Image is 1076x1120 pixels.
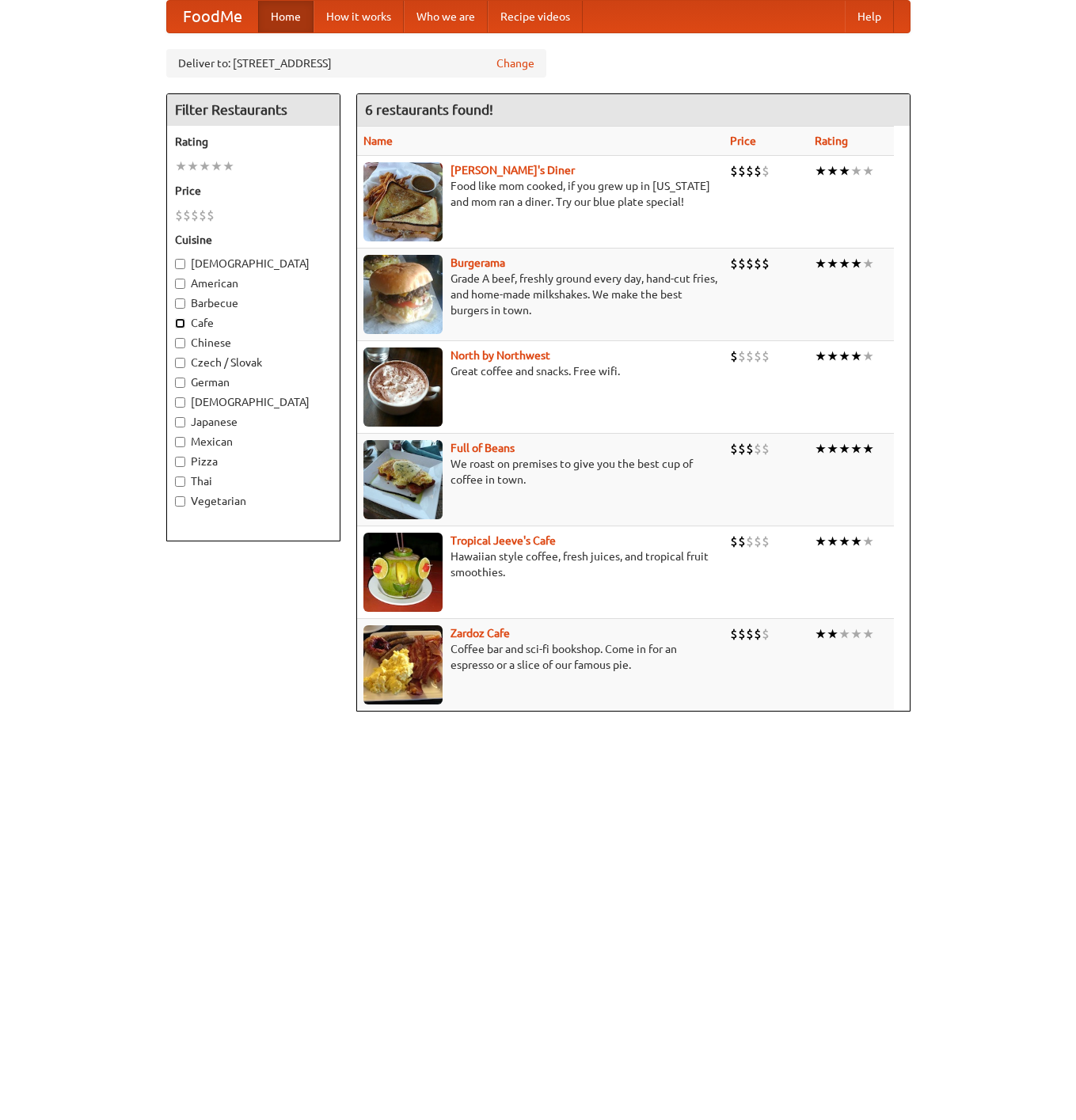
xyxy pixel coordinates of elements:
[730,255,738,272] li: $
[451,164,575,177] b: [PERSON_NAME]'s Diner
[746,440,754,457] li: $
[175,318,185,328] input: Cafe
[738,440,746,457] li: $
[862,625,874,643] li: ★
[175,457,185,467] input: Pizza
[862,255,874,272] li: ★
[258,1,314,32] a: Home
[838,440,850,457] li: ★
[175,493,332,509] label: Vegetarian
[827,440,838,457] li: ★
[363,641,717,673] p: Coffee bar and sci-fi bookshop. Come in for an espresso or a slice of our famous pie.
[746,347,754,365] li: $
[207,207,215,224] li: $
[451,442,515,454] a: Full of Beans
[175,417,185,427] input: Japanese
[175,158,187,175] li: ★
[183,207,191,224] li: $
[191,207,199,224] li: $
[862,533,874,550] li: ★
[815,625,827,643] li: ★
[363,255,443,334] img: burgerama.jpg
[363,625,443,704] img: zardoz.jpg
[845,1,894,32] a: Help
[838,162,850,180] li: ★
[199,207,207,224] li: $
[363,271,717,318] p: Grade A beef, freshly ground every day, hand-cut fries, and home-made milkshakes. We make the bes...
[175,134,332,150] h5: Rating
[363,440,443,519] img: beans.jpg
[746,625,754,643] li: $
[175,473,332,489] label: Thai
[175,476,185,487] input: Thai
[175,454,332,469] label: Pizza
[363,178,717,210] p: Food like mom cooked, if you grew up in [US_STATE] and mom ran a diner. Try our blue plate special!
[827,533,838,550] li: ★
[838,625,850,643] li: ★
[815,440,827,457] li: ★
[762,625,770,643] li: $
[827,255,838,272] li: ★
[815,255,827,272] li: ★
[738,347,746,365] li: $
[730,533,738,550] li: $
[363,347,443,427] img: north.jpg
[762,255,770,272] li: $
[175,414,332,430] label: Japanese
[175,397,185,408] input: [DEMOGRAPHIC_DATA]
[746,255,754,272] li: $
[862,162,874,180] li: ★
[746,162,754,180] li: $
[754,255,762,272] li: $
[762,347,770,365] li: $
[827,625,838,643] li: ★
[838,255,850,272] li: ★
[363,456,717,488] p: We roast on premises to give you the best cup of coffee in town.
[730,440,738,457] li: $
[199,158,211,175] li: ★
[175,358,185,368] input: Czech / Slovak
[850,347,862,365] li: ★
[815,347,827,365] li: ★
[451,534,556,547] a: Tropical Jeeve's Cafe
[175,335,332,351] label: Chinese
[175,338,185,348] input: Chinese
[365,102,493,117] ng-pluralize: 6 restaurants found!
[175,378,185,388] input: German
[730,347,738,365] li: $
[404,1,488,32] a: Who we are
[738,625,746,643] li: $
[754,347,762,365] li: $
[738,533,746,550] li: $
[850,533,862,550] li: ★
[451,349,550,362] a: North by Northwest
[862,347,874,365] li: ★
[496,55,534,71] a: Change
[167,94,340,126] h4: Filter Restaurants
[754,625,762,643] li: $
[738,255,746,272] li: $
[175,437,185,447] input: Mexican
[187,158,199,175] li: ★
[762,533,770,550] li: $
[827,162,838,180] li: ★
[746,533,754,550] li: $
[175,434,332,450] label: Mexican
[754,162,762,180] li: $
[363,533,443,612] img: jeeves.jpg
[363,162,443,241] img: sallys.jpg
[488,1,583,32] a: Recipe videos
[175,298,185,309] input: Barbecue
[850,625,862,643] li: ★
[862,440,874,457] li: ★
[451,627,510,640] a: Zardoz Cafe
[175,256,332,271] label: [DEMOGRAPHIC_DATA]
[175,394,332,410] label: [DEMOGRAPHIC_DATA]
[314,1,404,32] a: How it works
[211,158,222,175] li: ★
[175,232,332,248] h5: Cuisine
[762,440,770,457] li: $
[175,259,185,269] input: [DEMOGRAPHIC_DATA]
